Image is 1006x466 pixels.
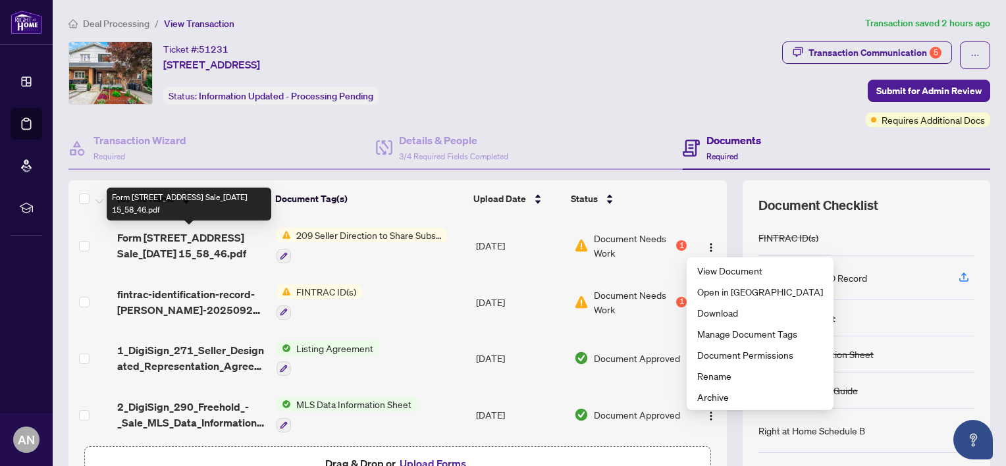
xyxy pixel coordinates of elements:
span: Rename [697,369,823,383]
img: Logo [706,411,716,421]
button: Submit for Admin Review [868,80,990,102]
button: Open asap [953,420,993,459]
span: Document Approved [594,351,680,365]
span: Submit for Admin Review [876,80,982,101]
span: home [68,19,78,28]
td: [DATE] [471,330,569,387]
span: 2_DigiSign_290_Freehold_-_Sale_MLS_Data_Information_Form_-_PropTx-[PERSON_NAME].pdf [117,399,266,430]
span: Deal Processing [83,18,149,30]
img: IMG-E12373396_1.jpg [69,42,152,104]
div: Ticket #: [163,41,228,57]
span: Requires Additional Docs [882,113,985,127]
span: Required [93,151,125,161]
td: [DATE] [471,274,569,330]
img: Status Icon [277,284,291,299]
div: FINTRAC ID(s) [758,230,818,245]
span: Upload Date [473,192,526,206]
span: 51231 [199,43,228,55]
span: Document Needs Work [594,288,674,317]
span: Open in [GEOGRAPHIC_DATA] [697,284,823,299]
div: Right at Home Schedule B [758,423,865,438]
span: MLS Data Information Sheet [291,397,417,411]
img: Document Status [574,351,589,365]
th: (8) File Name [112,180,270,217]
span: Archive [697,390,823,404]
div: 1 [676,240,687,251]
td: [DATE] [471,386,569,443]
button: Status Icon209 Seller Direction to Share Substance of Offers [277,228,447,263]
button: Logo [701,235,722,256]
img: Document Status [574,238,589,253]
h4: Documents [706,132,761,148]
span: 209 Seller Direction to Share Substance of Offers [291,228,447,242]
span: Document Checklist [758,196,878,215]
span: Document Approved [594,407,680,422]
span: AN [18,430,35,449]
article: Transaction saved 2 hours ago [865,16,990,31]
button: Status IconFINTRAC ID(s) [277,284,361,320]
img: Status Icon [277,228,291,242]
button: Status IconListing Agreement [277,341,379,376]
div: Transaction Communication [808,42,941,63]
div: 5 [930,47,941,59]
span: [STREET_ADDRESS] [163,57,260,72]
button: Logo [701,404,722,425]
img: Document Status [574,407,589,422]
span: View Document [697,263,823,278]
span: Manage Document Tags [697,326,823,341]
span: Document Permissions [697,348,823,362]
img: Document Status [574,295,589,309]
span: ellipsis [970,51,980,60]
div: Form [STREET_ADDRESS] Sale_[DATE] 15_58_46.pdf [107,188,271,220]
span: Download [697,305,823,320]
span: Required [706,151,738,161]
button: Status IconMLS Data Information Sheet [277,397,417,432]
span: 3/4 Required Fields Completed [399,151,508,161]
h4: Transaction Wizard [93,132,186,148]
span: Listing Agreement [291,341,379,355]
th: Upload Date [468,180,566,217]
li: / [155,16,159,31]
span: fintrac-identification-record-[PERSON_NAME]-20250921-125037.pdf [117,286,266,318]
img: logo [11,10,42,34]
img: Status Icon [277,341,291,355]
span: View Transaction [164,18,234,30]
button: Transaction Communication5 [782,41,952,64]
span: 1_DigiSign_271_Seller_Designated_Representation_Agreement_Authority_to_Offer_for_Sale_-_PropTx-[P... [117,342,266,374]
span: Document Needs Work [594,231,674,260]
th: Document Tag(s) [270,180,468,217]
span: Information Updated - Processing Pending [199,90,373,102]
img: Status Icon [277,397,291,411]
div: 1 [676,297,687,307]
th: Status [566,180,688,217]
span: Status [571,192,598,206]
img: Logo [706,242,716,253]
span: Form [STREET_ADDRESS] Sale_[DATE] 15_58_46.pdf [117,230,266,261]
span: FINTRAC ID(s) [291,284,361,299]
h4: Details & People [399,132,508,148]
td: [DATE] [471,217,569,274]
div: Status: [163,87,379,105]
